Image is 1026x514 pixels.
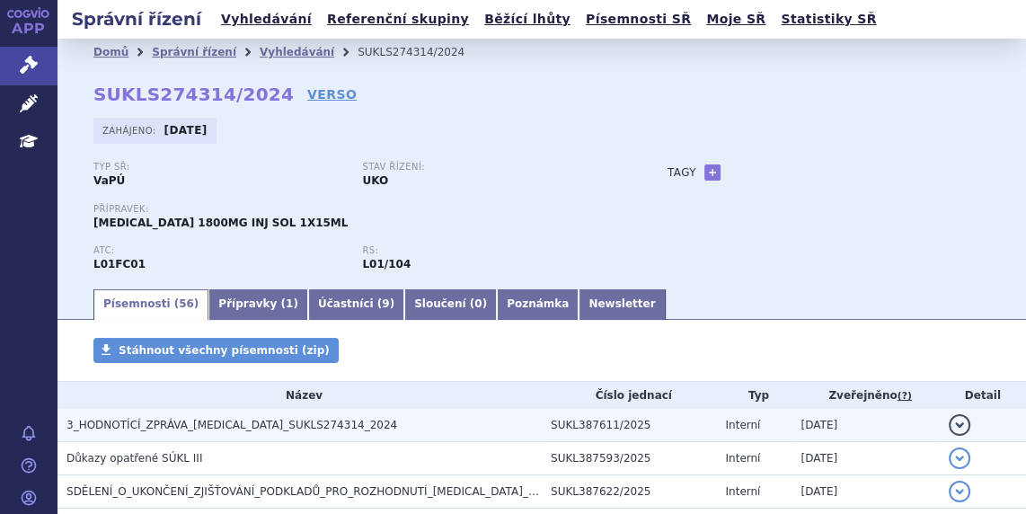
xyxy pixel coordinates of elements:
p: RS: [362,245,613,256]
td: [DATE] [792,409,939,442]
a: Přípravky (1) [208,289,308,320]
a: Moje SŘ [701,7,771,31]
li: SUKLS274314/2024 [358,39,488,66]
strong: VaPÚ [93,174,125,187]
strong: UKO [362,174,388,187]
a: Sloučení (0) [404,289,497,320]
a: Stáhnout všechny písemnosti (zip) [93,338,339,363]
strong: [DATE] [164,124,208,137]
a: Písemnosti (56) [93,289,208,320]
span: Stáhnout všechny písemnosti (zip) [119,344,330,357]
span: Interní [725,452,760,465]
span: Interní [725,419,760,431]
h3: Tagy [668,162,696,183]
p: ATC: [93,245,344,256]
a: Poznámka [497,289,579,320]
a: VERSO [307,85,357,103]
strong: daratumumab [362,258,411,270]
span: 9 [382,297,389,310]
a: Statistiky SŘ [775,7,881,31]
td: [DATE] [792,475,939,509]
span: 1 [286,297,293,310]
th: Název [57,382,542,409]
strong: SUKLS274314/2024 [93,84,294,105]
th: Detail [940,382,1026,409]
a: Domů [93,46,128,58]
span: [MEDICAL_DATA] 1800MG INJ SOL 1X15ML [93,217,348,229]
a: Správní řízení [152,46,236,58]
span: Zahájeno: [102,123,159,137]
td: SUKL387622/2025 [542,475,716,509]
span: 0 [474,297,482,310]
strong: DARATUMUMAB [93,258,146,270]
a: Referenční skupiny [322,7,474,31]
span: Interní [725,485,760,498]
a: Písemnosti SŘ [580,7,696,31]
a: Newsletter [579,289,665,320]
span: SDĚLENÍ_O_UKONČENÍ_ZJIŠŤOVÁNÍ_PODKLADŮ_PRO_ROZHODNUTÍ_DARZALEX_SUKLS274314_2024 [66,485,637,498]
a: Účastníci (9) [308,289,404,320]
button: detail [949,448,970,469]
a: Běžící lhůty [479,7,576,31]
button: detail [949,481,970,502]
p: Stav řízení: [362,162,613,173]
td: SUKL387593/2025 [542,442,716,475]
th: Zveřejněno [792,382,939,409]
span: 56 [179,297,194,310]
p: Přípravek: [93,204,632,215]
a: + [704,164,721,181]
a: Vyhledávání [216,7,317,31]
p: Typ SŘ: [93,162,344,173]
td: SUKL387611/2025 [542,409,716,442]
button: detail [949,414,970,436]
span: 3_HODNOTÍCÍ_ZPRÁVA_DARZALEX_SUKLS274314_2024 [66,419,397,431]
abbr: (?) [898,390,912,403]
th: Typ [716,382,792,409]
th: Číslo jednací [542,382,716,409]
span: Důkazy opatřené SÚKL III [66,452,202,465]
td: [DATE] [792,442,939,475]
h2: Správní řízení [57,6,216,31]
a: Vyhledávání [260,46,334,58]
